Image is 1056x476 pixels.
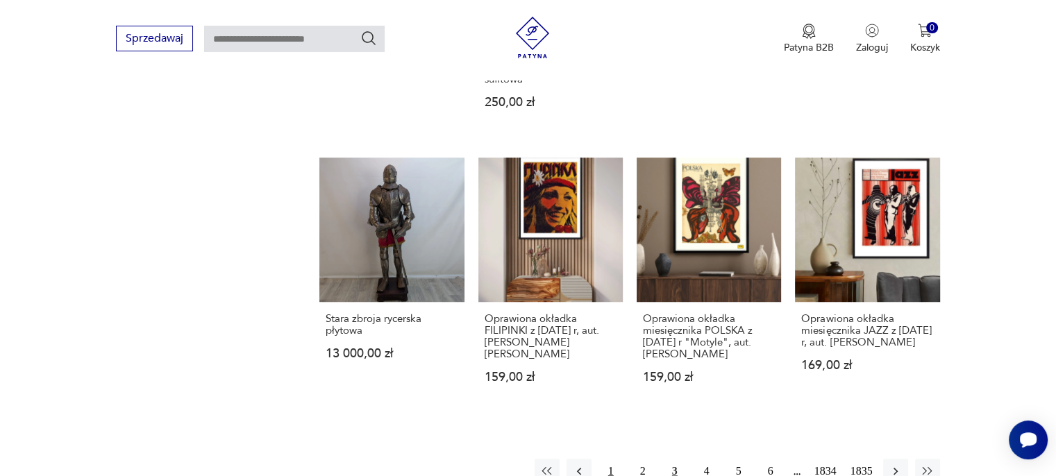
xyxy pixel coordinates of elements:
button: Szukaj [360,30,377,46]
img: Ikona koszyka [918,24,932,37]
button: Patyna B2B [784,24,834,54]
button: 0Koszyk [910,24,940,54]
a: Oprawiona okładka FILIPINKI z 12 czerwca 1983 r, aut. Andrzej Bolimowski Witold KulińskiOprawiona... [478,158,623,410]
a: Sprzedawaj [116,35,193,44]
p: 250,00 zł [485,96,617,108]
a: Oprawiona okładka miesięcznika POLSKA z listopada 1969 r "Motyle", aut. Zofia DarowskaOprawiona o... [637,158,781,410]
a: Ikona medaluPatyna B2B [784,24,834,54]
p: Koszyk [910,41,940,54]
h3: Stara zbroja rycerska płytowa [326,313,458,337]
img: Ikonka użytkownika [865,24,879,37]
h3: Oprawiona okładka miesięcznika JAZZ z [DATE] r, aut. [PERSON_NAME] [801,313,933,348]
h3: Oprawiona okładka FILIPINKI z [DATE] r, aut. [PERSON_NAME] [PERSON_NAME] [485,313,617,360]
p: 159,00 zł [643,371,775,383]
iframe: Smartsupp widget button [1009,420,1048,459]
p: 13 000,00 zł [326,348,458,359]
p: Patyna B2B [784,41,834,54]
a: Oprawiona okładka miesięcznika JAZZ z grudnia 1969 r, aut. Tadeusz KalinowskiOprawiona okładka mi... [795,158,939,410]
img: Patyna - sklep z meblami i dekoracjami vintage [512,17,553,58]
p: 159,00 zł [485,371,617,383]
p: Zaloguj [856,41,888,54]
div: 0 [926,22,938,34]
button: Sprzedawaj [116,26,193,51]
h3: Oprawiona okładka miesięcznika POLSKA z [DATE] r "Motyle", aut. [PERSON_NAME] [643,313,775,360]
a: Stara zbroja rycerska płytowaStara zbroja rycerska płytowa13 000,00 zł [319,158,464,410]
button: Zaloguj [856,24,888,54]
img: Ikona medalu [802,24,816,39]
p: 169,00 zł [801,359,933,371]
